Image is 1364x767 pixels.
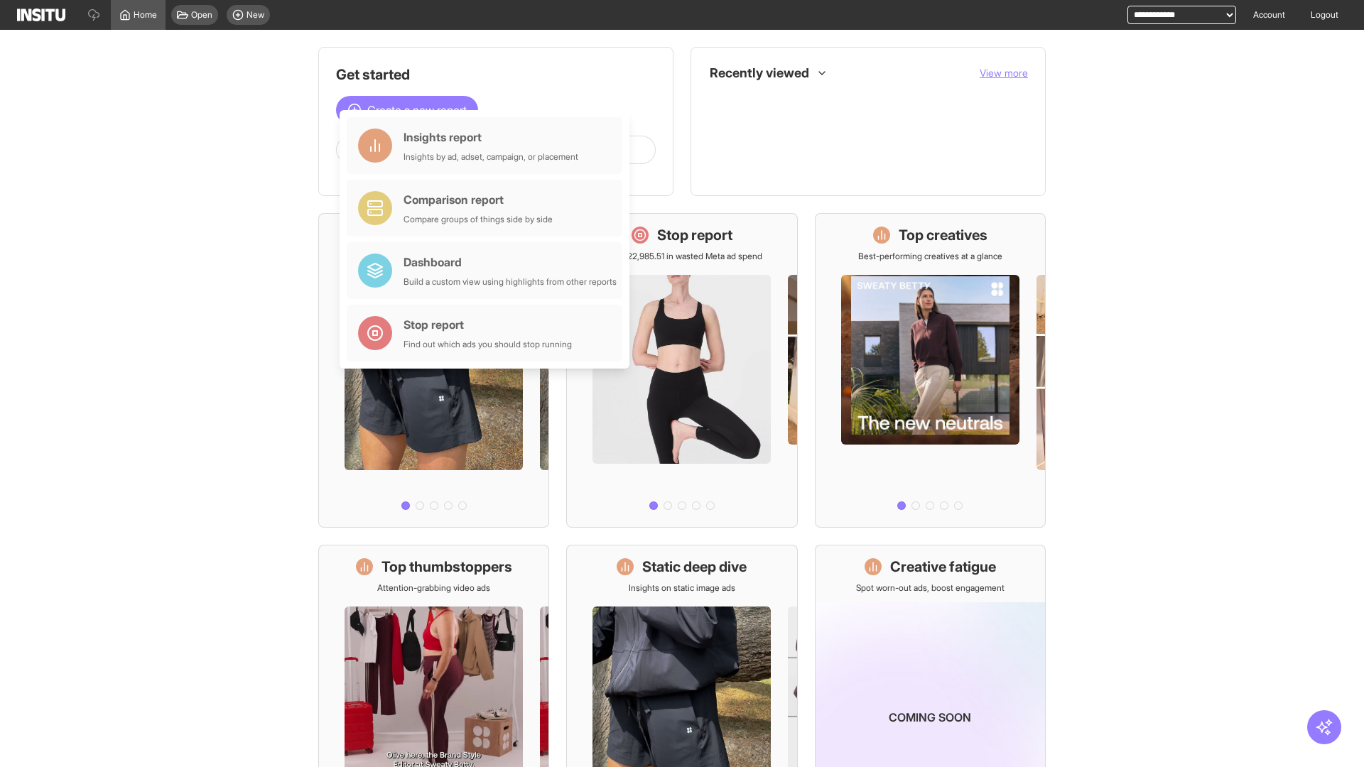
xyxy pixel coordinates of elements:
[336,96,478,124] button: Create a new report
[404,316,572,333] div: Stop report
[318,213,549,528] a: What's live nowSee all active ads instantly
[980,66,1028,80] button: View more
[404,339,572,350] div: Find out which ads you should stop running
[858,251,1002,262] p: Best-performing creatives at a glance
[336,65,656,85] h1: Get started
[404,191,553,208] div: Comparison report
[404,214,553,225] div: Compare groups of things side by side
[191,9,212,21] span: Open
[247,9,264,21] span: New
[602,251,762,262] p: Save £22,985.51 in wasted Meta ad spend
[404,276,617,288] div: Build a custom view using highlights from other reports
[377,582,490,594] p: Attention-grabbing video ads
[642,557,747,577] h1: Static deep dive
[17,9,65,21] img: Logo
[815,213,1046,528] a: Top creativesBest-performing creatives at a glance
[134,9,157,21] span: Home
[629,582,735,594] p: Insights on static image ads
[657,225,732,245] h1: Stop report
[404,254,617,271] div: Dashboard
[980,67,1028,79] span: View more
[404,129,578,146] div: Insights report
[367,102,467,119] span: Create a new report
[899,225,987,245] h1: Top creatives
[404,151,578,163] div: Insights by ad, adset, campaign, or placement
[566,213,797,528] a: Stop reportSave £22,985.51 in wasted Meta ad spend
[381,557,512,577] h1: Top thumbstoppers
